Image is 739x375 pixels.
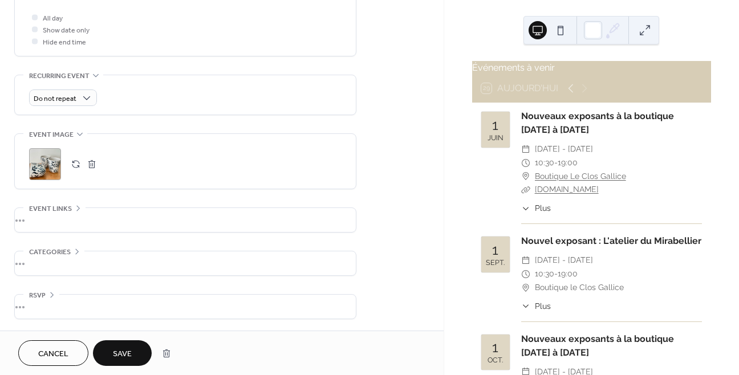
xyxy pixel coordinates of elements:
span: 19:00 [558,267,578,281]
div: ​ [521,254,530,267]
span: [DATE] - [DATE] [535,254,593,267]
button: Cancel [18,340,88,366]
div: 1 [492,243,498,257]
div: ​ [521,267,530,281]
span: Boutique le Clos Gallice [535,281,624,295]
span: Plus [535,202,551,214]
span: 19:00 [558,156,578,170]
span: RSVP [29,290,46,301]
div: ••• [15,251,356,275]
div: ​ [521,183,530,197]
div: Événements à venir [472,61,711,75]
div: oct. [488,357,503,364]
span: Show date only [43,25,90,36]
div: ​ [521,156,530,170]
span: Cancel [38,348,68,360]
div: ​ [521,142,530,156]
span: Event image [29,129,74,141]
div: ••• [15,295,356,319]
span: Recurring event [29,70,90,82]
button: ​Plus [521,202,551,214]
div: 1 [492,118,498,132]
span: Plus [535,300,551,312]
div: ​ [521,300,530,312]
div: juin [488,134,504,142]
span: 10:30 [535,156,554,170]
button: ​Plus [521,300,551,312]
a: Nouveaux exposants à la boutique [DATE] à [DATE] [521,333,674,358]
a: [DOMAIN_NAME] [535,185,599,194]
a: Nouveaux exposants à la boutique [DATE] à [DATE] [521,111,674,135]
div: ​ [521,202,530,214]
span: - [554,156,558,170]
div: ​ [521,170,530,184]
span: - [554,267,558,281]
span: [DATE] - [DATE] [535,142,593,156]
span: Event links [29,203,72,215]
span: Do not repeat [34,92,76,105]
a: Boutique Le Clos Gallice [535,170,626,184]
span: All day [43,13,63,25]
div: sept. [486,259,505,267]
div: ​ [521,281,530,295]
button: Save [93,340,152,366]
div: ••• [15,208,356,232]
div: Nouvel exposant : L'atelier du Mirabellier [521,234,702,248]
span: Categories [29,246,71,258]
span: Hide end time [43,36,86,48]
div: ; [29,148,61,180]
div: 1 [492,340,498,354]
span: 10:30 [535,267,554,281]
span: Save [113,348,132,360]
